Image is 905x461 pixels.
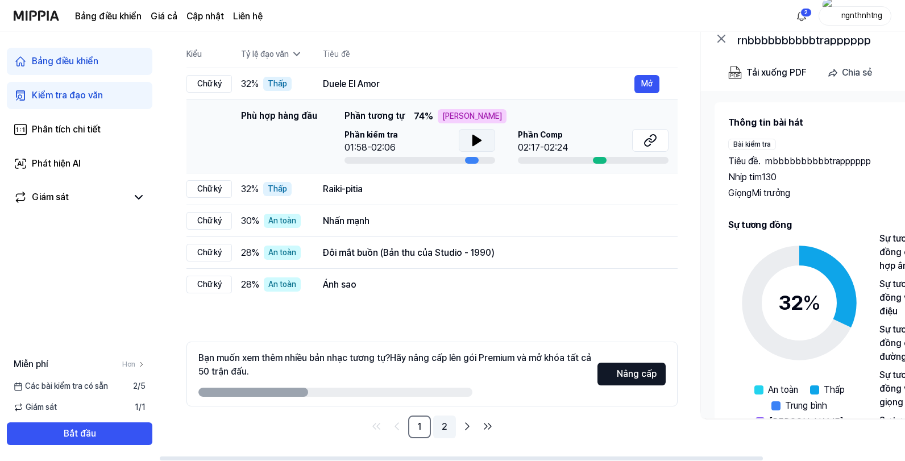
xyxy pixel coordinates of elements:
[778,290,803,315] font: 32
[418,421,421,432] font: 1
[323,279,356,290] font: Ánh sao
[197,280,222,289] font: Chữ ký
[758,156,761,167] font: .
[7,48,152,75] a: Bảng điều khiển
[458,417,476,435] a: Đi đến trang tiếp theo
[641,79,653,88] font: Mở
[344,110,405,121] font: Phần tương tự
[32,90,103,101] font: Kiểm tra đạo văn
[597,372,666,383] a: Lấp lánhNâng cấp
[252,215,259,226] font: %
[597,363,666,385] button: Nâng cấp
[197,216,222,225] font: Chữ ký
[268,248,296,257] font: An toàn
[367,417,385,435] a: Đi đến trang đầu tiên
[518,142,568,153] font: 02:17-02:24
[323,49,350,59] font: Tiêu đề
[823,61,881,84] button: Chia sẻ
[32,158,81,169] font: Phát hiện AI
[142,402,146,412] font: 1
[75,11,142,22] font: Bảng điều khiển
[733,140,771,148] font: Bài kiểm tra
[7,422,152,445] button: Bắt đầu
[186,10,224,23] a: Cập nhật
[122,360,135,368] font: Hơn
[323,215,370,226] font: Nhấn mạnh
[122,359,146,369] a: Hơn
[442,111,502,121] font: [PERSON_NAME]
[792,7,811,25] button: 알림2
[804,9,808,15] font: 2
[634,75,659,93] a: Mở
[32,124,101,135] font: Phân tích chi tiết
[151,10,177,23] a: Giá cả
[746,67,807,78] font: Tải xuống PDF
[737,34,871,47] font: rnbbbbbbbbbbtrapppppp
[241,184,251,194] font: 32
[251,78,259,89] font: %
[768,384,798,395] font: An toàn
[7,116,152,143] a: Phân tích chi tiết
[268,216,296,225] font: An toàn
[344,130,398,139] font: Phần kiểm tra
[433,416,456,438] a: 2
[425,111,433,122] font: %
[140,381,146,391] font: 5
[728,156,758,167] font: Tiêu đề
[7,150,152,177] a: Phát hiện AI
[25,381,108,391] font: Các bài kiểm tra có sẵn
[762,172,777,182] font: 130
[26,402,57,412] font: Giám sát
[842,67,872,78] font: Chia sẻ
[268,79,287,88] font: Thấp
[133,381,138,391] font: 2
[241,247,252,258] font: 28
[251,184,259,194] font: %
[14,190,127,204] a: Giám sát
[197,79,222,88] font: Chữ ký
[241,110,317,121] font: Phù hợp hàng đầu
[32,192,69,202] font: Giám sát
[7,82,152,109] a: Kiểm tra đạo văn
[252,279,259,290] font: %
[769,416,844,427] font: [PERSON_NAME]
[819,6,891,26] button: hồ sơngnthnhtng
[197,184,222,193] font: Chữ ký
[241,279,252,290] font: 28
[75,10,142,23] a: Bảng điều khiển
[518,130,563,139] font: Phần Comp
[803,290,821,315] font: %
[241,215,252,226] font: 30
[841,11,883,20] font: ngnthnhtng
[603,367,616,381] img: Lấp lánh
[621,368,661,379] font: Nâng cấp
[323,247,495,258] font: Đôi mắt buồn (Bản thu của Studio - 1990)
[64,428,96,439] font: Bắt đầu
[765,156,871,167] font: rnbbbbbbbbbbtrapppppp
[151,11,177,22] font: Giá cả
[726,61,809,84] button: Tải xuống PDF
[138,381,140,391] font: /
[241,78,251,89] font: 32
[795,9,808,23] img: 알림
[728,172,762,182] font: Nhịp tim
[186,49,202,59] font: Kiểu
[323,78,380,89] font: Duele El Amor
[728,219,792,230] font: Sự tương đồng
[408,416,431,438] a: 1
[139,402,142,412] font: /
[728,66,742,80] img: Tải xuống PDF
[344,142,396,153] font: 01:58-02:06
[268,184,287,193] font: Thấp
[414,111,425,122] font: 74
[233,10,263,23] a: Liên hệ
[241,49,289,59] font: Tỷ lệ đạo văn
[252,247,259,258] font: %
[323,184,363,194] font: Raiki-pitia
[268,280,296,289] font: An toàn
[785,400,827,411] font: Trung bình
[32,56,98,67] font: Bảng điều khiển
[728,117,803,128] font: Thông tin bài hát
[824,384,845,395] font: Thấp
[198,352,591,377] font: Hãy nâng cấp lên gói Premium và mở khóa tất cả 50 trận đấu.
